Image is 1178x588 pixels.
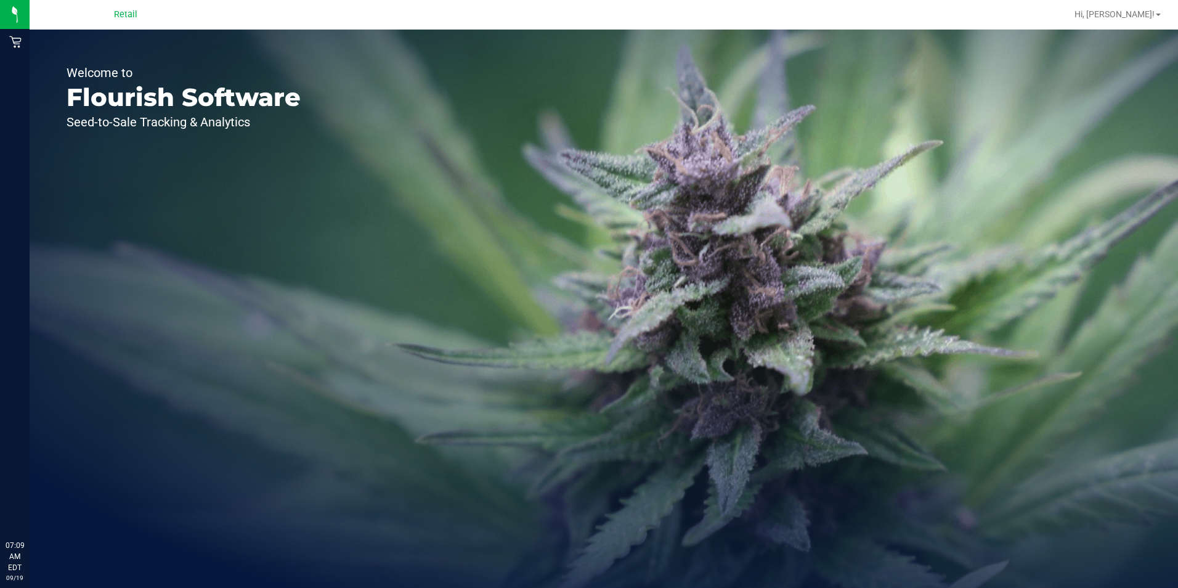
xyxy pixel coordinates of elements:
p: Welcome to [67,67,301,79]
p: Flourish Software [67,85,301,110]
span: Retail [114,9,137,20]
inline-svg: Retail [9,36,22,48]
p: Seed-to-Sale Tracking & Analytics [67,116,301,128]
p: 07:09 AM EDT [6,540,24,573]
span: Hi, [PERSON_NAME]! [1074,9,1155,19]
p: 09/19 [6,573,24,582]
